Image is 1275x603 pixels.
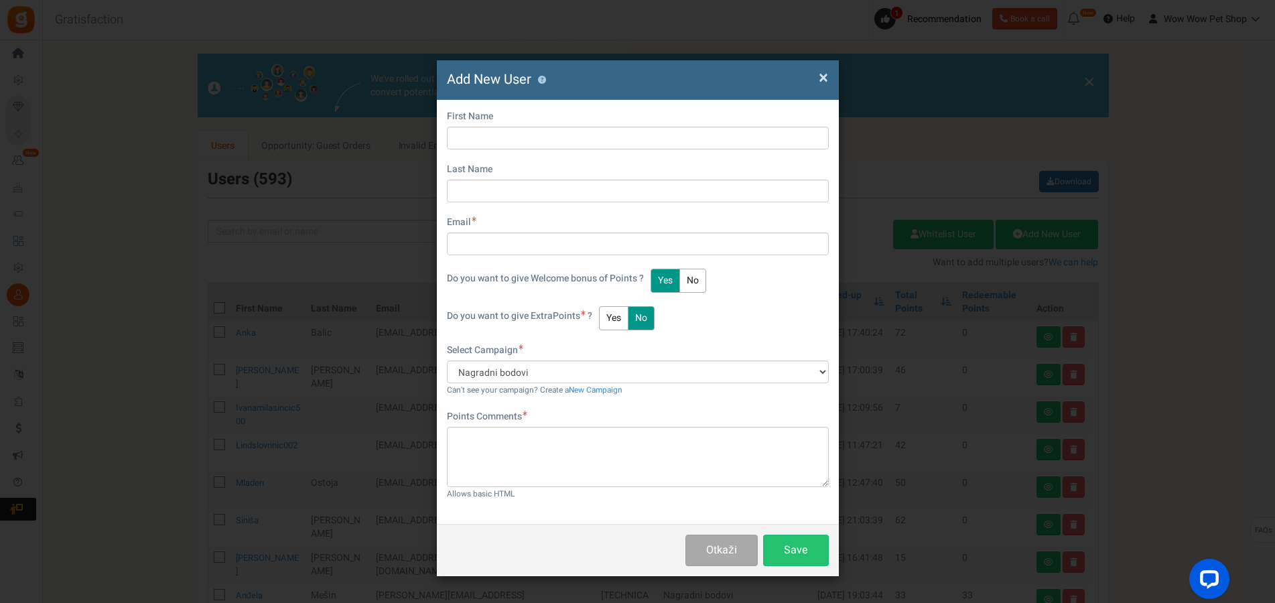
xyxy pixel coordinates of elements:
[763,535,829,566] button: Save
[447,216,476,229] label: Email
[599,306,628,330] button: Yes
[679,269,706,293] button: No
[588,309,592,323] span: ?
[569,385,622,396] a: New Campaign
[447,410,527,423] label: Points Comments
[447,344,523,357] label: Select Campaign
[447,385,622,396] small: Can't see your campaign? Create a
[447,163,492,176] label: Last Name
[447,272,644,285] label: Do you want to give Welcome bonus of Points ?
[819,65,828,90] span: ×
[447,310,592,323] label: Points
[447,309,553,323] span: Do you want to give Extra
[447,488,515,500] small: Allows basic HTML
[538,76,547,84] button: ?
[447,110,493,123] label: First Name
[685,535,757,566] button: Otkaži
[447,70,531,89] span: Add New User
[628,306,655,330] button: No
[651,269,680,293] button: Yes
